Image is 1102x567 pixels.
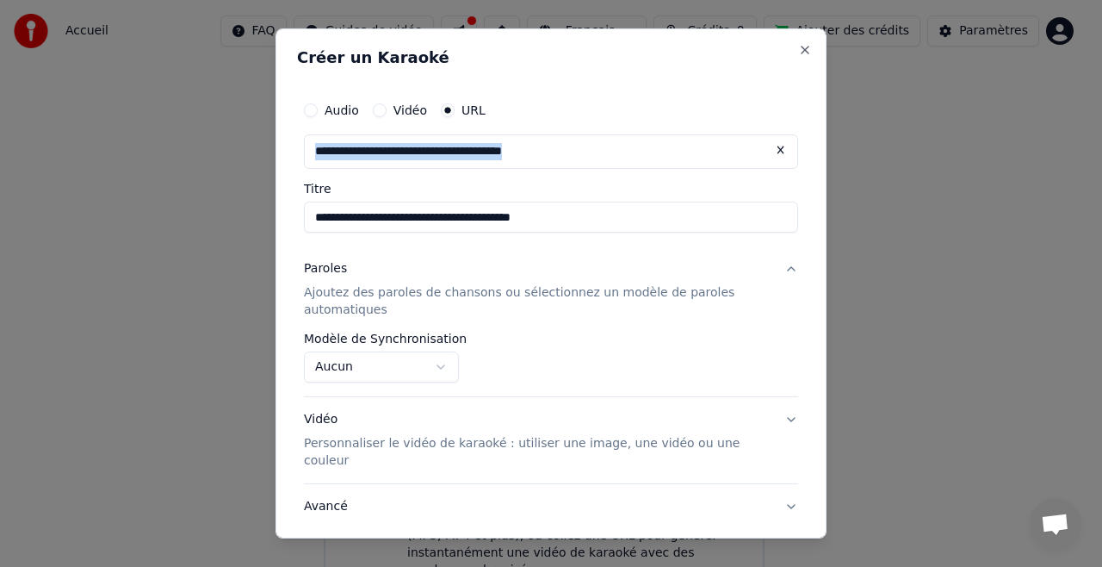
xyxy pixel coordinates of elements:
button: Avancé [304,484,798,529]
h2: Créer un Karaoké [297,50,805,65]
p: Ajoutez des paroles de chansons ou sélectionnez un modèle de paroles automatiques [304,284,771,319]
div: Vidéo [304,411,771,470]
label: Vidéo [393,104,427,116]
label: URL [461,104,486,116]
label: Modèle de Synchronisation [304,333,467,345]
label: Audio [325,104,359,116]
div: ParolesAjoutez des paroles de chansons ou sélectionnez un modèle de paroles automatiques [304,333,798,396]
p: Personnaliser le vidéo de karaoké : utiliser une image, une vidéo ou une couleur [304,435,771,470]
button: ParolesAjoutez des paroles de chansons ou sélectionnez un modèle de paroles automatiques [304,246,798,333]
button: VidéoPersonnaliser le vidéo de karaoké : utiliser une image, une vidéo ou une couleur [304,397,798,483]
label: Titre [304,183,798,195]
div: Paroles [304,260,347,277]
